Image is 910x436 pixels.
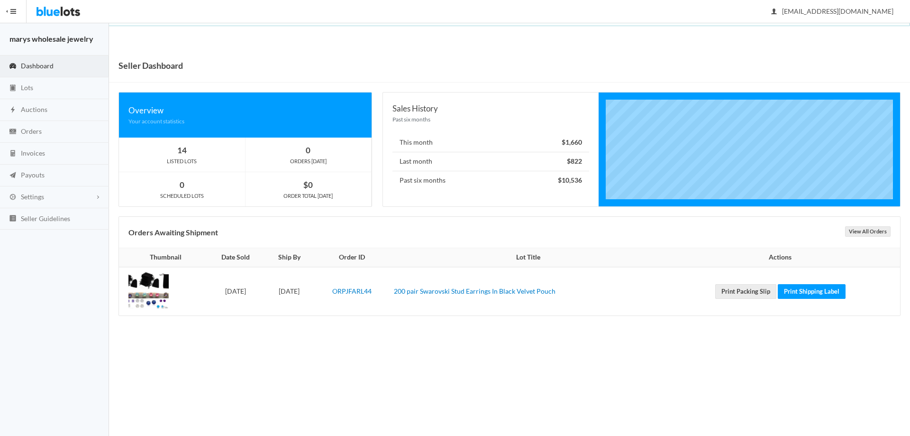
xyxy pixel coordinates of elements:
[265,248,314,267] th: Ship By
[558,176,582,184] strong: $10,536
[8,128,18,137] ion-icon: cash
[128,104,362,117] div: Overview
[21,214,70,223] span: Seller Guidelines
[394,287,555,295] a: 200 pair Swarovski Stud Earrings In Black Velvet Pouch
[666,248,900,267] th: Actions
[392,102,589,115] div: Sales History
[180,180,184,190] strong: 0
[265,267,314,315] td: [DATE]
[778,284,846,299] a: Print Shipping Label
[392,115,589,124] div: Past six months
[8,214,18,223] ion-icon: list box
[246,157,372,166] div: ORDERS [DATE]
[206,248,265,267] th: Date Sold
[246,192,372,200] div: ORDER TOTAL [DATE]
[8,62,18,71] ion-icon: speedometer
[8,193,18,202] ion-icon: cog
[206,267,265,315] td: [DATE]
[119,248,206,267] th: Thumbnail
[8,84,18,93] ion-icon: clipboard
[303,180,313,190] strong: $0
[715,284,776,299] a: Print Packing Slip
[8,171,18,180] ion-icon: paper plane
[314,248,390,267] th: Order ID
[118,58,183,73] h1: Seller Dashboard
[562,138,582,146] strong: $1,660
[21,171,45,179] span: Payouts
[8,106,18,115] ion-icon: flash
[8,149,18,158] ion-icon: calculator
[306,145,310,155] strong: 0
[21,105,47,113] span: Auctions
[772,7,893,15] span: [EMAIL_ADDRESS][DOMAIN_NAME]
[119,192,245,200] div: SCHEDULED LOTS
[21,83,33,92] span: Lots
[9,34,93,43] strong: marys wholesale jewelry
[392,171,589,190] li: Past six months
[845,226,891,237] a: View All Orders
[21,127,42,135] span: Orders
[21,62,54,70] span: Dashboard
[21,193,44,201] span: Settings
[332,287,372,295] a: ORPJFARL44
[21,149,45,157] span: Invoices
[128,228,218,237] b: Orders Awaiting Shipment
[392,152,589,171] li: Last month
[177,145,187,155] strong: 14
[128,117,362,126] div: Your account statistics
[567,157,582,165] strong: $822
[390,248,666,267] th: Lot Title
[119,157,245,166] div: LISTED LOTS
[769,8,779,17] ion-icon: person
[392,133,589,152] li: This month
